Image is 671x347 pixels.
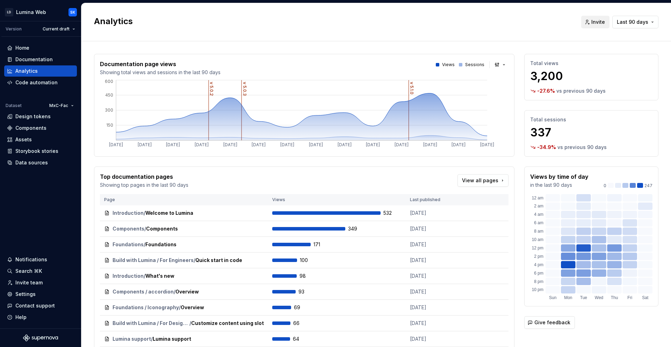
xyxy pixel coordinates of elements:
[113,272,144,279] span: Introduction
[300,257,318,264] span: 100
[532,237,543,242] text: 10 am
[144,210,145,217] span: /
[70,9,75,15] div: SK
[43,26,70,32] span: Current draft
[642,295,649,300] text: Sat
[465,62,484,68] p: Sessions
[4,289,77,300] a: Settings
[348,225,366,232] span: 349
[106,122,113,128] tspan: 150
[16,9,46,16] div: Lumina Web
[4,277,77,288] a: Invite team
[15,148,58,155] div: Storybook stories
[113,335,151,342] span: Lumina support
[174,288,175,295] span: /
[113,288,174,295] span: Components / accordion
[293,335,311,342] span: 64
[194,257,195,264] span: /
[166,142,180,147] tspan: [DATE]
[534,271,543,276] text: 6 pm
[557,144,607,151] p: vs previous 90 days
[191,320,264,327] span: Customize content using slot
[4,65,77,77] a: Analytics
[144,241,145,248] span: /
[105,107,113,113] tspan: 300
[4,312,77,323] button: Help
[113,210,144,217] span: Introduction
[4,146,77,157] a: Storybook stories
[530,172,589,181] p: Views by time of day
[410,288,462,295] p: [DATE]
[49,103,68,108] span: MxC-Fac
[6,103,22,108] div: Dataset
[15,302,55,309] div: Contact support
[395,142,409,147] tspan: [DATE]
[195,257,242,264] span: Quick start in code
[298,288,317,295] span: 93
[4,254,77,265] button: Notifications
[595,295,603,300] text: Wed
[410,257,462,264] p: [DATE]
[15,159,48,166] div: Data sources
[293,320,311,327] span: 66
[4,54,77,65] a: Documentation
[409,82,414,94] tspan: v 5.1.0
[581,16,609,28] button: Invite
[100,194,268,205] th: Page
[105,79,113,84] tspan: 600
[113,225,144,232] span: Components
[457,174,508,187] a: View all pages
[179,304,181,311] span: /
[4,111,77,122] a: Design tokens
[145,241,176,248] span: Foundations
[242,82,247,96] tspan: v 5.0.3
[564,295,572,300] text: Mon
[189,320,191,327] span: /
[138,142,152,147] tspan: [DATE]
[15,125,46,132] div: Components
[534,254,543,259] text: 2 pm
[530,126,652,140] p: 337
[534,279,543,284] text: 8 pm
[4,134,77,145] a: Assets
[4,157,77,168] a: Data sources
[580,295,587,300] text: Tue
[280,142,294,147] tspan: [DATE]
[94,16,573,27] h2: Analytics
[5,8,13,16] div: LD
[462,177,498,184] span: View all pages
[627,295,632,300] text: Fri
[39,24,78,34] button: Current draft
[406,194,467,205] th: Last published
[100,182,188,189] p: Showing top pages in the last 90 days
[534,229,543,234] text: 8 am
[313,241,332,248] span: 171
[530,116,652,123] p: Total sessions
[46,101,77,111] button: MxC-Fac
[145,272,174,279] span: What's new
[144,225,146,232] span: /
[530,182,589,189] p: in the last 90 days
[15,56,53,63] div: Documentation
[209,82,214,96] tspan: v 5.0.2
[15,256,47,263] div: Notifications
[534,220,543,225] text: 6 am
[410,304,462,311] p: [DATE]
[532,287,543,292] text: 10 pm
[410,225,462,232] p: [DATE]
[15,113,51,120] div: Design tokens
[4,77,77,88] a: Code automation
[15,279,43,286] div: Invite team
[15,79,58,86] div: Code automation
[534,212,543,217] text: 4 am
[383,210,402,217] span: 532
[611,295,618,300] text: Thu
[100,69,221,76] p: Showing total views and sessions in the last 90 days
[534,204,543,208] text: 2 am
[294,304,312,311] span: 69
[604,183,606,189] p: 0
[537,144,556,151] p: -34.9 %
[410,272,462,279] p: [DATE]
[175,288,199,295] span: Overview
[153,335,191,342] span: Lumina support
